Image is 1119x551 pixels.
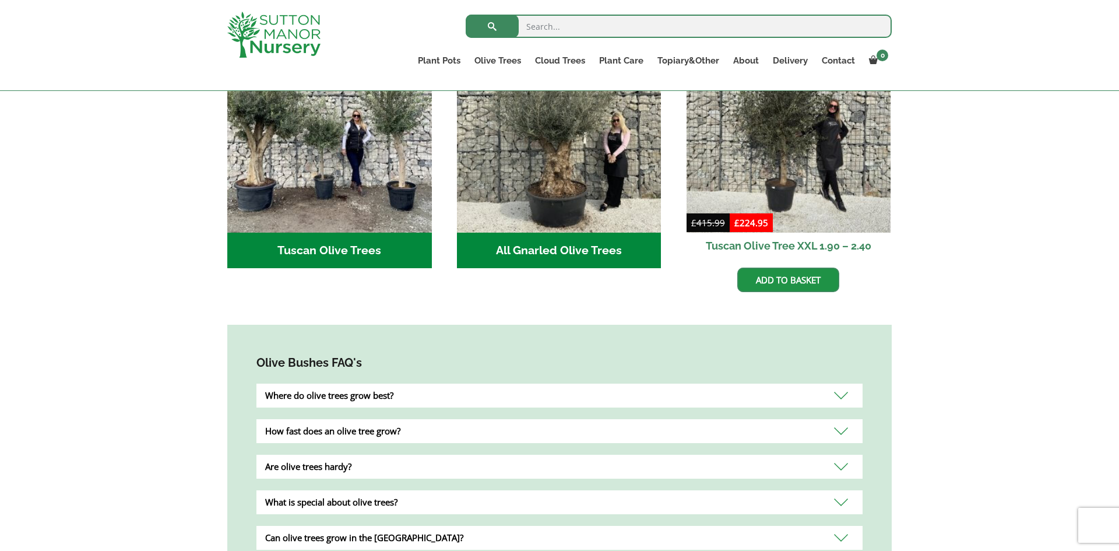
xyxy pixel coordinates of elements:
[877,50,888,61] span: 0
[227,28,432,233] img: Tuscan Olive Trees
[256,384,863,408] div: Where do olive trees grow best?
[256,354,863,372] h4: Olive Bushes FAQ's
[528,52,592,69] a: Cloud Trees
[592,52,650,69] a: Plant Care
[734,217,740,229] span: £
[691,217,696,229] span: £
[726,52,766,69] a: About
[457,28,661,268] a: Visit product category All Gnarled Olive Trees
[737,268,839,292] a: Add to basket: “Tuscan Olive Tree XXL 1.90 - 2.40”
[815,52,862,69] a: Contact
[687,233,891,259] h2: Tuscan Olive Tree XXL 1.90 – 2.40
[466,15,892,38] input: Search...
[256,419,863,443] div: How fast does an olive tree grow?
[457,233,661,269] h2: All Gnarled Olive Trees
[227,233,432,269] h2: Tuscan Olive Trees
[862,52,892,69] a: 0
[227,28,432,268] a: Visit product category Tuscan Olive Trees
[227,12,321,58] img: logo
[687,28,891,233] img: Tuscan Olive Tree XXL 1.90 - 2.40
[457,28,661,233] img: All Gnarled Olive Trees
[691,217,725,229] bdi: 415.99
[256,526,863,550] div: Can olive trees grow in the [GEOGRAPHIC_DATA]?
[467,52,528,69] a: Olive Trees
[687,28,891,259] a: Sale! Tuscan Olive Tree XXL 1.90 – 2.40
[256,490,863,514] div: What is special about olive trees?
[734,217,768,229] bdi: 224.95
[650,52,726,69] a: Topiary&Other
[256,455,863,479] div: Are olive trees hardy?
[411,52,467,69] a: Plant Pots
[766,52,815,69] a: Delivery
